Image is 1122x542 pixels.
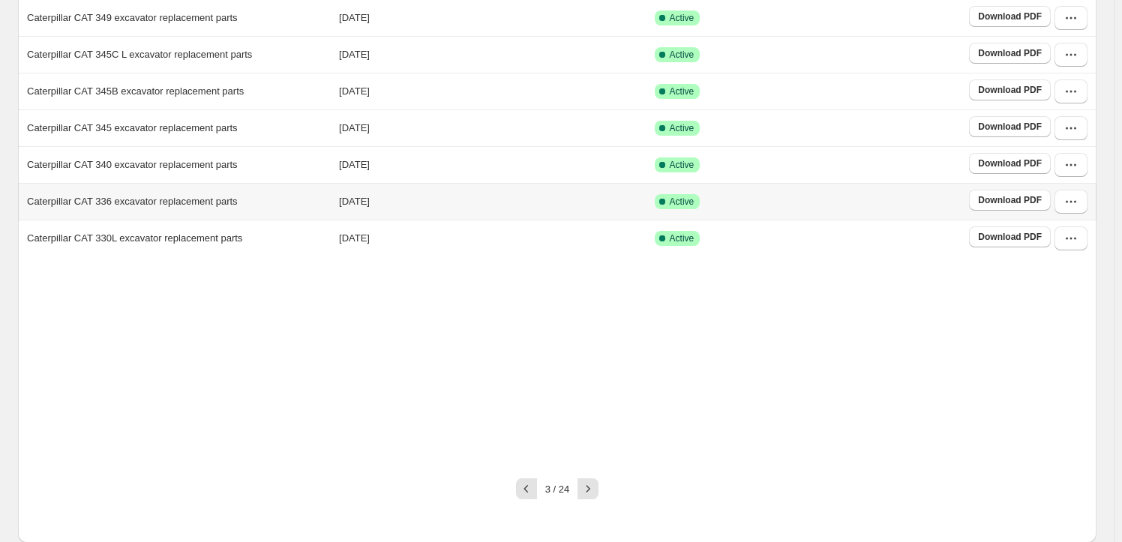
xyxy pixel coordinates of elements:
[670,85,694,97] span: Active
[969,190,1051,211] a: Download PDF
[978,47,1042,59] span: Download PDF
[334,36,650,73] td: [DATE]
[27,84,244,99] p: Caterpillar CAT 345B excavator replacement parts
[27,121,238,136] p: Caterpillar CAT 345 excavator replacement parts
[978,231,1042,243] span: Download PDF
[334,220,650,256] td: [DATE]
[978,10,1042,22] span: Download PDF
[670,232,694,244] span: Active
[334,146,650,183] td: [DATE]
[978,194,1042,206] span: Download PDF
[670,12,694,24] span: Active
[670,196,694,208] span: Active
[969,116,1051,137] a: Download PDF
[545,484,570,495] span: 3 / 24
[969,153,1051,174] a: Download PDF
[978,157,1042,169] span: Download PDF
[27,10,238,25] p: Caterpillar CAT 349 excavator replacement parts
[334,73,650,109] td: [DATE]
[969,226,1051,247] a: Download PDF
[978,121,1042,133] span: Download PDF
[670,159,694,171] span: Active
[969,43,1051,64] a: Download PDF
[27,194,238,209] p: Caterpillar CAT 336 excavator replacement parts
[27,47,252,62] p: Caterpillar CAT 345C L excavator replacement parts
[334,183,650,220] td: [DATE]
[969,79,1051,100] a: Download PDF
[670,49,694,61] span: Active
[670,122,694,134] span: Active
[969,6,1051,27] a: Download PDF
[334,109,650,146] td: [DATE]
[27,157,238,172] p: Caterpillar CAT 340 excavator replacement parts
[978,84,1042,96] span: Download PDF
[27,231,242,246] p: Caterpillar CAT 330L excavator replacement parts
